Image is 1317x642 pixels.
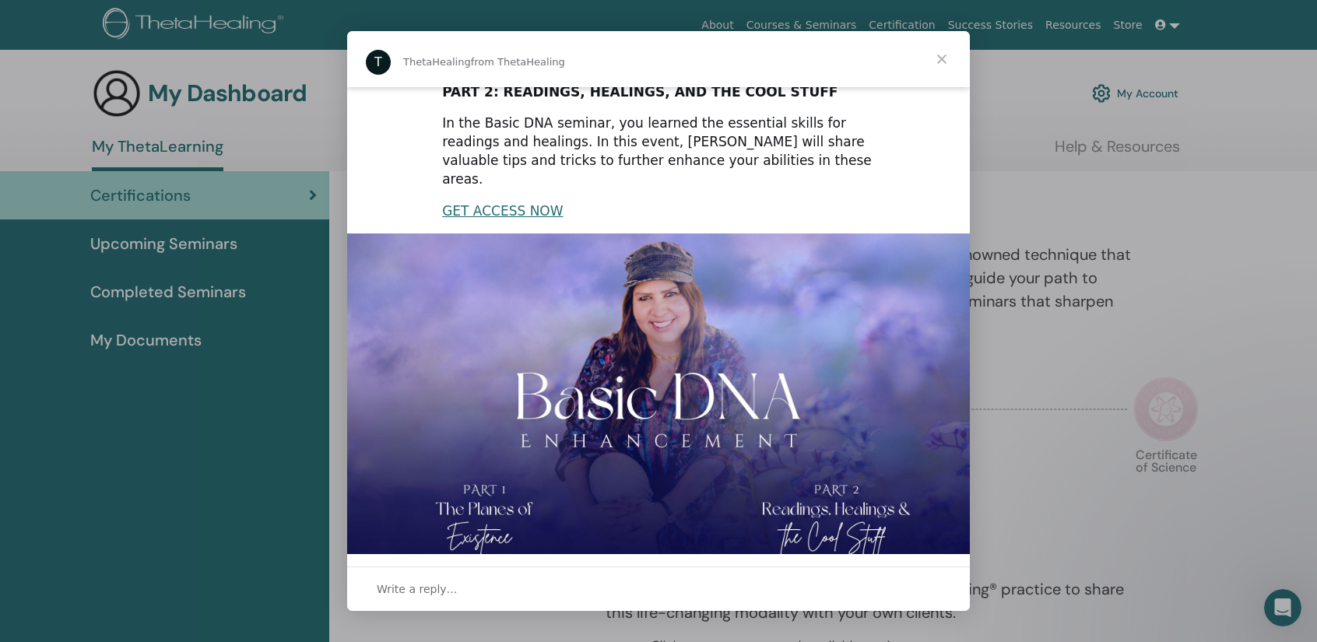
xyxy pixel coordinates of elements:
div: Profile image for ThetaHealing [366,50,391,75]
div: Open conversation and reply [347,567,970,611]
span: Close [914,31,970,87]
b: PART 2: READINGS, HEALINGS, AND THE COOL STUFF [442,84,838,100]
span: Write a reply… [377,579,458,599]
span: from ThetaHealing [471,56,565,68]
div: In the Basic DNA seminar, you learned the essential skills for readings and healings. In this eve... [442,114,875,188]
a: GET ACCESS NOW [442,203,563,219]
span: ThetaHealing [403,56,471,68]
